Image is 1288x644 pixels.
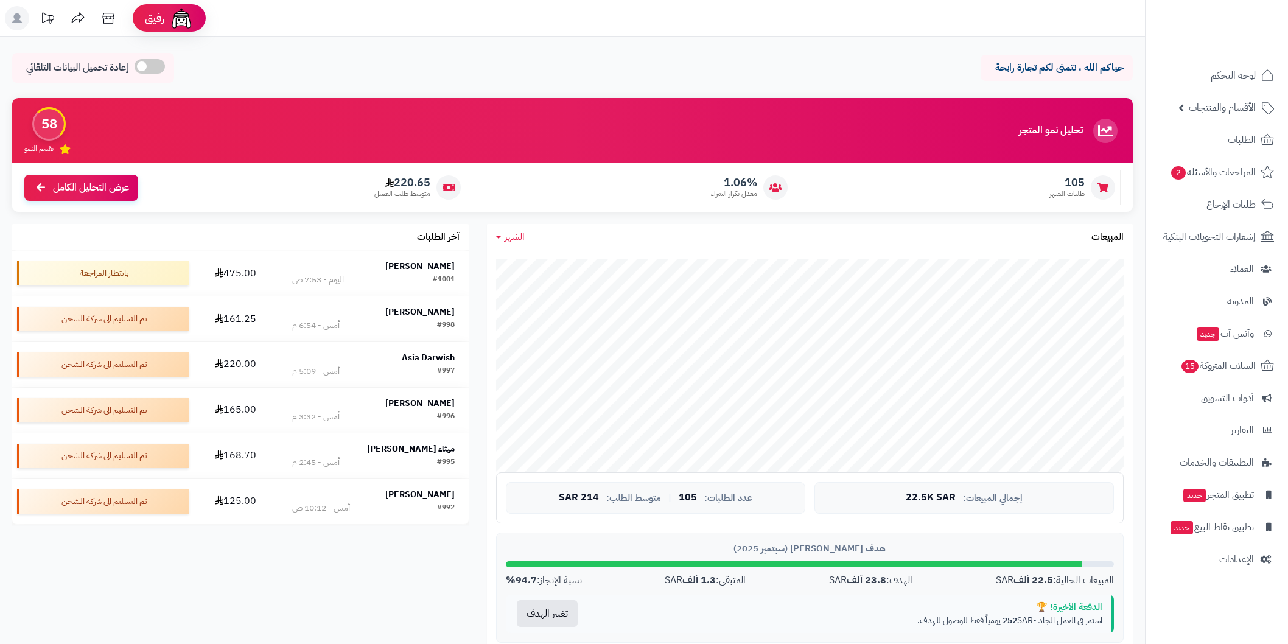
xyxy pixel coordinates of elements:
[292,365,340,377] div: أمس - 5:09 م
[417,232,460,243] h3: آخر الطلبات
[1195,325,1254,342] span: وآتس آب
[194,342,278,387] td: 220.00
[17,398,189,422] div: تم التسليم الى شركة الشحن
[194,433,278,478] td: 168.70
[1163,228,1256,245] span: إشعارات التحويلات البنكية
[194,251,278,296] td: 475.00
[374,189,430,199] span: متوسط طلب العميل
[1206,196,1256,213] span: طلبات الإرجاع
[145,11,164,26] span: رفيق
[1201,390,1254,407] span: أدوات التسويق
[1091,232,1124,243] h3: المبيعات
[496,230,525,244] a: الشهر
[506,542,1114,555] div: هدف [PERSON_NAME] (سبتمبر 2025)
[385,488,455,501] strong: [PERSON_NAME]
[1153,254,1281,284] a: العملاء
[437,320,455,332] div: #998
[906,492,956,503] span: 22.5K SAR
[17,307,189,331] div: تم التسليم الى شركة الشحن
[1153,190,1281,219] a: طلبات الإرجاع
[1227,293,1254,310] span: المدونة
[374,176,430,189] span: 220.65
[367,443,455,455] strong: ميثاء [PERSON_NAME]
[1153,125,1281,155] a: الطلبات
[17,444,189,468] div: تم التسليم الى شركة الشحن
[1230,261,1254,278] span: العملاء
[32,6,63,33] a: تحديثات المنصة
[437,411,455,423] div: #996
[1183,489,1206,502] span: جديد
[385,260,455,273] strong: [PERSON_NAME]
[506,573,582,587] div: نسبة الإنجاز:
[1153,287,1281,316] a: المدونة
[847,573,886,587] strong: 23.8 ألف
[1153,158,1281,187] a: المراجعات والأسئلة2
[506,573,537,587] strong: 94.7%
[1189,99,1256,116] span: الأقسام والمنتجات
[433,274,455,286] div: #1001
[1153,61,1281,90] a: لوحة التحكم
[711,176,757,189] span: 1.06%
[1153,416,1281,445] a: التقارير
[1049,176,1085,189] span: 105
[1153,319,1281,348] a: وآتس آبجديد
[1153,222,1281,251] a: إشعارات التحويلات البنكية
[679,492,697,503] span: 105
[169,6,194,30] img: ai-face.png
[1197,327,1219,341] span: جديد
[292,411,340,423] div: أمس - 3:32 م
[402,351,455,364] strong: Asia Darwish
[598,601,1102,614] div: الدفعة الأخيرة! 🏆
[1169,519,1254,536] span: تطبيق نقاط البيع
[606,493,661,503] span: متوسط الطلب:
[1003,614,1017,627] strong: 252
[829,573,912,587] div: الهدف: SAR
[1153,513,1281,542] a: تطبيق نقاط البيعجديد
[437,457,455,469] div: #995
[292,320,340,332] div: أمس - 6:54 م
[990,61,1124,75] p: حياكم الله ، نتمنى لكم تجارة رابحة
[1019,125,1083,136] h3: تحليل نمو المتجر
[963,493,1023,503] span: إجمالي المبيعات:
[1153,545,1281,574] a: الإعدادات
[1153,480,1281,509] a: تطبيق المتجرجديد
[17,261,189,285] div: بانتظار المراجعة
[385,306,455,318] strong: [PERSON_NAME]
[437,365,455,377] div: #997
[437,502,455,514] div: #992
[1049,189,1085,199] span: طلبات الشهر
[598,615,1102,627] p: استمر في العمل الجاد - SAR يومياً فقط للوصول للهدف.
[1228,131,1256,149] span: الطلبات
[1180,357,1256,374] span: السلات المتروكة
[665,573,746,587] div: المتبقي: SAR
[996,573,1114,587] div: المبيعات الحالية: SAR
[1171,166,1186,180] span: 2
[1181,360,1199,373] span: 15
[1013,573,1053,587] strong: 22.5 ألف
[292,274,344,286] div: اليوم - 7:53 ص
[385,397,455,410] strong: [PERSON_NAME]
[1219,551,1254,568] span: الإعدادات
[194,388,278,433] td: 165.00
[1211,67,1256,84] span: لوحة التحكم
[1231,422,1254,439] span: التقارير
[24,175,138,201] a: عرض التحليل الكامل
[1153,383,1281,413] a: أدوات التسويق
[517,600,578,627] button: تغيير الهدف
[53,181,129,195] span: عرض التحليل الكامل
[26,61,128,75] span: إعادة تحميل البيانات التلقائي
[1180,454,1254,471] span: التطبيقات والخدمات
[24,144,54,154] span: تقييم النمو
[668,493,671,502] span: |
[711,189,757,199] span: معدل تكرار الشراء
[559,492,599,503] span: 214 SAR
[1182,486,1254,503] span: تطبيق المتجر
[17,489,189,514] div: تم التسليم الى شركة الشحن
[1153,351,1281,380] a: السلات المتروكة15
[17,352,189,377] div: تم التسليم الى شركة الشحن
[1153,448,1281,477] a: التطبيقات والخدمات
[505,229,525,244] span: الشهر
[194,296,278,341] td: 161.25
[1171,521,1193,534] span: جديد
[682,573,716,587] strong: 1.3 ألف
